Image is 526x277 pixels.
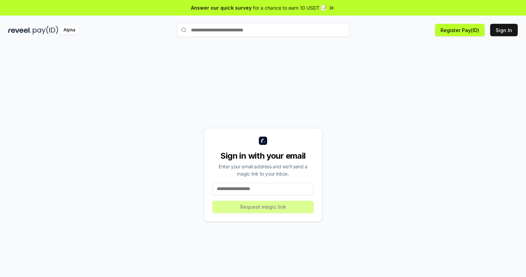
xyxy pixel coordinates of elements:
img: logo_small [259,137,267,145]
button: Sign In [490,24,518,36]
span: Answer our quick survey [191,4,252,11]
img: reveel_dark [8,26,31,34]
img: pay_id [33,26,58,34]
span: for a chance to earn 10 USDT 📝 [253,4,327,11]
div: Sign in with your email [212,150,314,161]
div: Alpha [60,26,79,34]
button: Register Pay(ID) [435,24,485,36]
div: Enter your email address and we’ll send a magic link to your inbox. [212,163,314,177]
